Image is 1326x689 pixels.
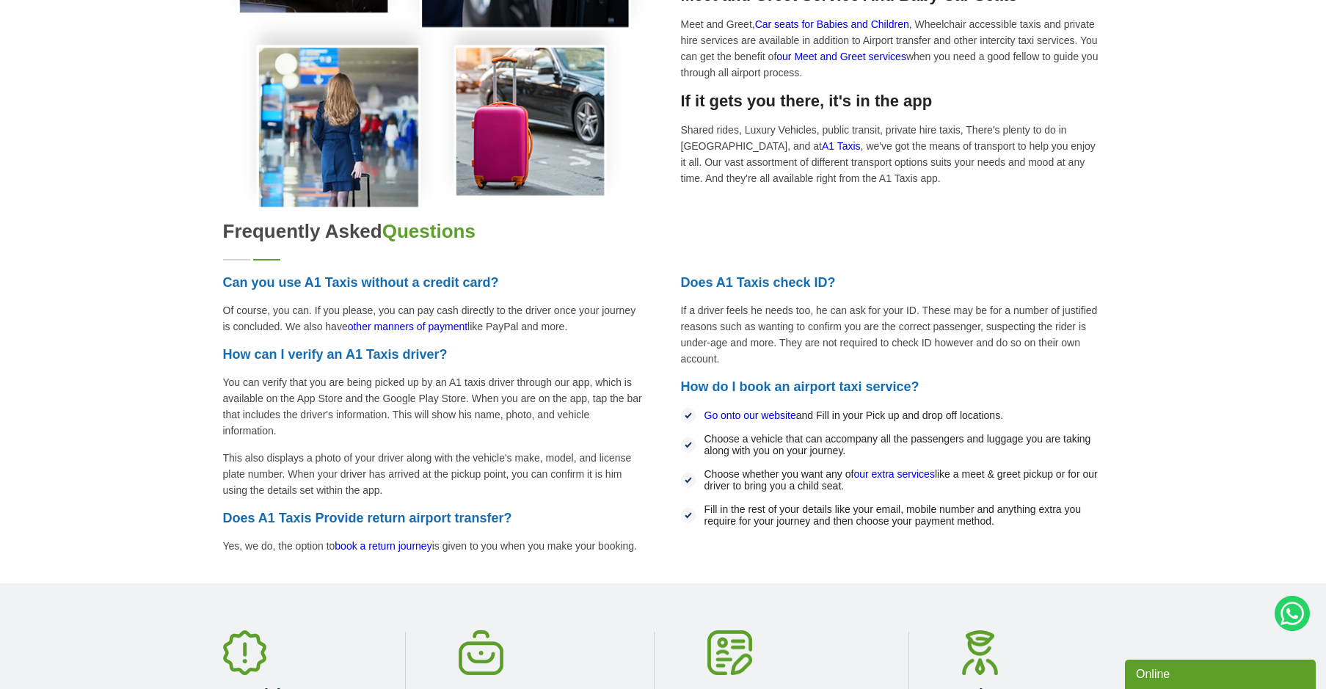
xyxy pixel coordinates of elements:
h2: Frequently Asked [223,220,1104,243]
li: and Fill in your Pick up and drop off locations. [681,407,1104,424]
p: You can verify that you are being picked up by an A1 taxis driver through our app, which is avail... [223,374,646,439]
p: Meet and Greet, , Wheelchair accessible taxis and private hire services are available in addition... [681,16,1104,81]
a: Go onto our website [704,409,796,421]
h3: If it gets you there, it's in the app [681,92,1104,111]
p: This also displays a photo of your driver along with the vehicle's make, model, and license plate... [223,450,646,498]
span: Questions [382,220,476,242]
li: Choose a vehicle that can accompany all the passengers and luggage you are taking along with you ... [681,430,1104,459]
h3: Does A1 Taxis Provide return airport transfer? [223,509,646,527]
li: Choose whether you want any of like a meet & greet pickup or for our driver to bring you a child ... [681,465,1104,495]
a: other manners of payment [348,321,467,332]
h3: Can you use A1 Taxis without a credit card? [223,274,646,291]
h3: How can I verify an A1 Taxis driver? [223,346,646,363]
p: Of course, you can. If you please, you can pay cash directly to the driver once your journey is c... [223,302,646,335]
img: Complaint Icon [223,630,266,675]
li: Fill in the rest of your details like your email, mobile number and anything extra you require fo... [681,500,1104,530]
img: Open Account Icon [707,630,752,675]
p: Shared rides, Luxury Vehicles, public transit, private hire taxis, There's plenty to do in [GEOGR... [681,122,1104,186]
a: book a return journey [335,540,431,552]
img: Lost Property Icon [459,630,503,675]
a: Car seats for Babies and Children [755,18,909,30]
p: Yes, we do, the option to is given to you when you make your booking. [223,538,646,554]
a: our Meet and Greet services [776,51,906,62]
h3: How do I book an airport taxi service? [681,378,1104,395]
p: If a driver feels he needs too, he can ask for your ID. These may be for a number of justified re... [681,302,1104,367]
a: our extra services [853,468,934,480]
img: Join Us Icon [962,630,998,675]
h3: Does A1 Taxis check ID? [681,274,1104,291]
a: A1 Taxis [822,140,861,152]
iframe: chat widget [1125,657,1319,689]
